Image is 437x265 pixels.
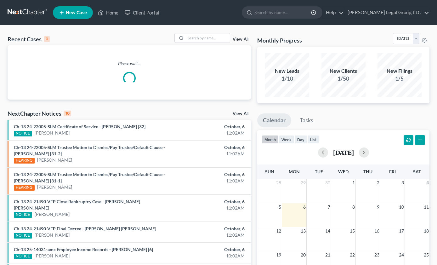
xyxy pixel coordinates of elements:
h3: Monthly Progress [257,37,302,44]
div: HEARING [14,158,35,164]
div: October, 6 [172,171,245,178]
span: Thu [363,169,372,174]
div: 11:02AM [172,130,245,136]
span: 30 [325,179,331,187]
div: NOTICE [14,254,32,259]
span: 1 [352,179,355,187]
span: 17 [398,227,405,235]
a: [PERSON_NAME] [37,157,72,163]
a: Calendar [257,113,291,127]
div: October, 6 [172,124,245,130]
div: 0 [44,36,50,42]
span: 6 [303,203,306,211]
span: 8 [352,203,355,211]
span: 11 [423,203,429,211]
div: 1/50 [321,75,366,83]
input: Search by name... [186,33,230,43]
span: 25 [423,251,429,259]
span: New Case [66,10,87,15]
a: [PERSON_NAME] [35,253,70,259]
input: Search by name... [254,7,312,18]
a: Client Portal [122,7,162,18]
div: 10 [64,111,71,116]
div: NOTICE [14,212,32,218]
a: Ch-13 24-21490-VFP Close Bankruptcy Case - [PERSON_NAME] [PERSON_NAME] [14,199,140,210]
button: day [294,135,307,144]
div: 11:02AM [172,151,245,157]
a: [PERSON_NAME] [35,232,70,238]
span: Mon [289,169,300,174]
span: 14 [325,227,331,235]
h2: [DATE] [333,149,354,156]
span: 2 [376,179,380,187]
div: New Clients [321,67,366,75]
span: 21 [325,251,331,259]
div: 1/5 [377,75,422,83]
div: NOTICE [14,131,32,136]
span: 12 [275,227,282,235]
button: list [307,135,319,144]
span: Fri [389,169,396,174]
a: Ch-13 24-22005-SLM Certificate of Service - [PERSON_NAME] [32] [14,124,145,129]
div: NOTICE [14,233,32,239]
a: [PERSON_NAME] Legal Group, LLC [344,7,429,18]
span: 24 [398,251,405,259]
button: week [279,135,294,144]
div: October, 6 [172,226,245,232]
span: 4 [426,179,429,187]
div: HEARING [14,185,35,191]
div: New Leads [265,67,309,75]
div: NextChapter Notices [8,110,71,117]
span: Sat [413,169,421,174]
a: View All [233,112,248,116]
div: 11:02AM [172,232,245,238]
span: 5 [278,203,282,211]
div: Recent Cases [8,35,50,43]
div: 11:02AM [172,205,245,211]
div: October, 6 [172,246,245,253]
a: Home [95,7,122,18]
span: 16 [374,227,380,235]
div: 1/10 [265,75,309,83]
p: Please wait... [8,60,251,67]
a: [PERSON_NAME] [37,184,72,190]
span: Tue [315,169,323,174]
span: 15 [349,227,355,235]
a: [PERSON_NAME] [35,211,70,217]
div: 11:02AM [172,178,245,184]
a: View All [233,37,248,42]
div: October, 6 [172,199,245,205]
span: 28 [275,179,282,187]
div: 10:02AM [172,253,245,259]
span: 18 [423,227,429,235]
span: 23 [374,251,380,259]
div: New Filings [377,67,422,75]
div: October, 6 [172,144,245,151]
span: Wed [338,169,349,174]
span: Sun [265,169,274,174]
span: 3 [401,179,405,187]
span: 29 [300,179,306,187]
span: 10 [398,203,405,211]
a: Ch-13 24-21490-VFP Final Decree - [PERSON_NAME] [PERSON_NAME] [14,226,156,231]
span: 9 [376,203,380,211]
a: Tasks [294,113,319,127]
a: Ch-13 25-14031-amc Employee Income Records - [PERSON_NAME] [6] [14,247,153,252]
button: month [262,135,279,144]
span: 22 [349,251,355,259]
a: Ch-13 24-22005-SLM Trustee Motion to Dismiss/Pay Trustee/Default Clause - [PERSON_NAME] [31-2] [14,145,165,156]
a: Help [323,7,344,18]
span: 19 [275,251,282,259]
a: Ch-13 24-22005-SLM Trustee Motion to Dismiss/Pay Trustee/Default Clause - [PERSON_NAME] [31-1] [14,172,165,183]
span: 13 [300,227,306,235]
span: 20 [300,251,306,259]
span: 7 [327,203,331,211]
a: [PERSON_NAME] [35,130,70,136]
